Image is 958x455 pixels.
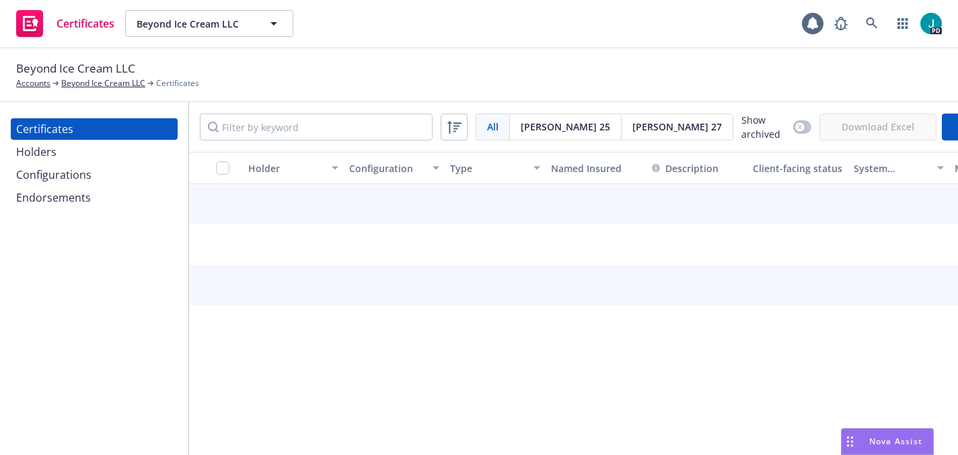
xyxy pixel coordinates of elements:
input: Filter by keyword [200,114,433,140]
span: Show archived [741,113,788,141]
span: Beyond Ice Cream LLC [137,17,253,31]
div: Configuration [349,161,425,175]
div: Client-facing status [753,161,843,175]
a: Certificates [11,118,178,140]
img: photo [920,13,942,34]
button: Nova Assist [841,428,934,455]
div: Configurations [16,164,91,185]
span: Download Excel [819,114,936,140]
span: Beyond Ice Cream LLC [16,60,135,77]
a: Search [858,10,885,37]
span: [PERSON_NAME] 27 [632,120,722,134]
button: Beyond Ice Cream LLC [125,10,293,37]
div: Holders [16,141,57,163]
span: Nova Assist [869,436,922,447]
a: Certificates [11,5,120,42]
a: Switch app [889,10,916,37]
div: Named Insured [551,161,641,175]
button: Type [445,152,546,184]
span: Certificates [57,18,114,29]
button: Configuration [344,152,445,184]
div: System certificate last generated [854,161,929,175]
button: Named Insured [546,152,647,184]
a: Endorsements [11,187,178,208]
div: Certificates [16,118,73,140]
div: Endorsements [16,187,91,208]
input: Select all [216,161,229,175]
div: Type [450,161,525,175]
button: System certificate last generated [848,152,949,184]
div: Holder [248,161,324,175]
a: Beyond Ice Cream LLC [61,77,145,89]
button: Description [652,161,718,175]
a: Report a Bug [827,10,854,37]
a: Holders [11,141,178,163]
div: Drag to move [842,429,858,454]
button: Holder [243,152,344,184]
span: [PERSON_NAME] 25 [521,120,610,134]
span: Certificates [156,77,199,89]
button: Client-facing status [747,152,848,184]
a: Configurations [11,164,178,185]
a: Accounts [16,77,50,89]
span: All [487,120,499,134]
